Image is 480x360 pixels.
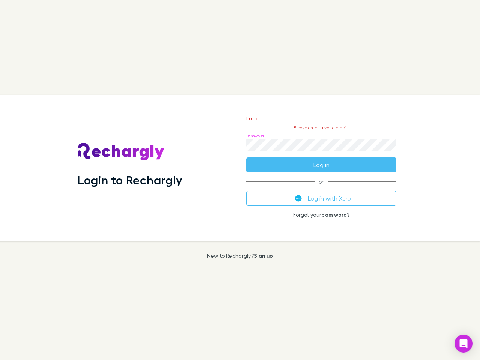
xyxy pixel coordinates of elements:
[454,334,472,352] div: Open Intercom Messenger
[207,253,273,259] p: New to Rechargly?
[295,195,302,202] img: Xero's logo
[321,211,347,218] a: password
[246,133,264,139] label: Password
[246,191,396,206] button: Log in with Xero
[246,157,396,172] button: Log in
[78,143,165,161] img: Rechargly's Logo
[246,125,396,130] p: Please enter a valid email.
[246,181,396,182] span: or
[246,212,396,218] p: Forgot your ?
[78,173,182,187] h1: Login to Rechargly
[254,252,273,259] a: Sign up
